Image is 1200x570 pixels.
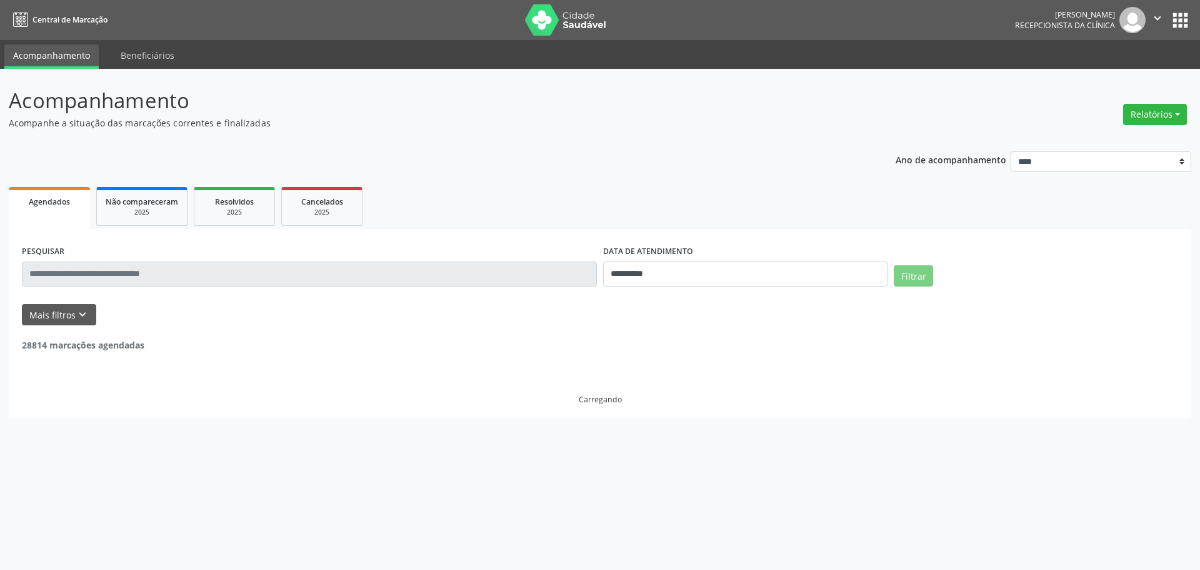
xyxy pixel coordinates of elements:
span: Recepcionista da clínica [1015,20,1115,31]
div: 2025 [203,208,266,217]
span: Resolvidos [215,196,254,207]
i: keyboard_arrow_down [76,308,89,322]
div: [PERSON_NAME] [1015,9,1115,20]
div: Carregando [579,394,622,405]
button: Filtrar [894,265,933,287]
p: Acompanhamento [9,85,836,116]
button:  [1146,7,1169,33]
p: Ano de acompanhamento [896,151,1006,167]
span: Cancelados [301,196,343,207]
img: img [1119,7,1146,33]
a: Central de Marcação [9,9,107,30]
a: Beneficiários [112,44,183,66]
strong: 28814 marcações agendadas [22,339,144,351]
label: PESQUISAR [22,242,64,262]
div: 2025 [291,208,353,217]
a: Acompanhamento [4,44,99,69]
i:  [1151,11,1164,25]
span: Agendados [29,196,70,207]
span: Não compareceram [106,196,178,207]
button: apps [1169,9,1191,31]
p: Acompanhe a situação das marcações correntes e finalizadas [9,116,836,130]
label: DATA DE ATENDIMENTO [603,242,693,262]
button: Mais filtroskeyboard_arrow_down [22,304,96,326]
span: Central de Marcação [32,14,107,25]
div: 2025 [106,208,178,217]
button: Relatórios [1123,104,1187,125]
